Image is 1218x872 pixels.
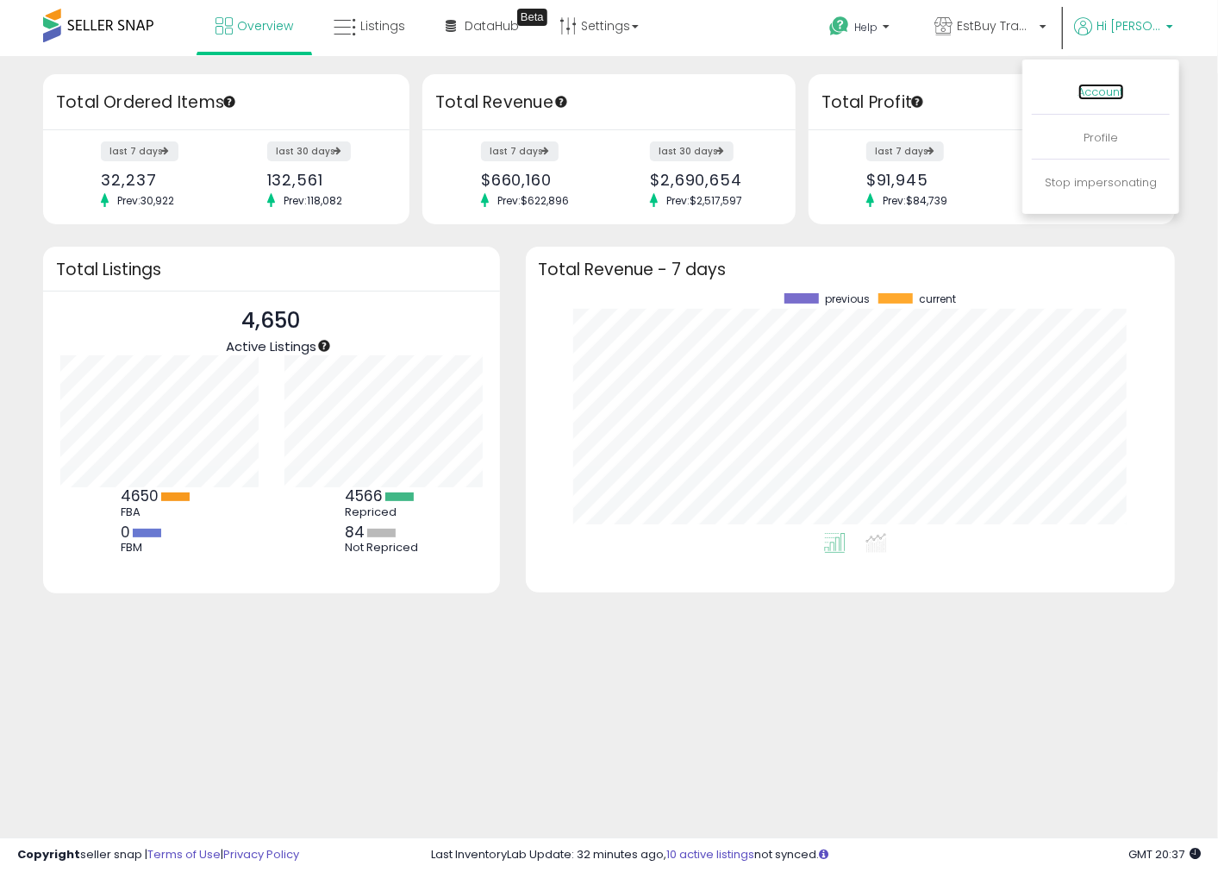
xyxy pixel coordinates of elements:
div: Tooltip anchor [222,94,237,110]
a: Stop impersonating [1045,174,1157,191]
div: Tooltip anchor [316,338,332,354]
span: Help [854,20,878,35]
span: DataHub [465,17,519,35]
h3: Total Profit [821,91,1162,115]
span: Listings [360,17,405,35]
div: Not Repriced [345,541,422,555]
div: Repriced [345,505,422,519]
div: Tooltip anchor [517,9,547,26]
div: $660,160 [481,171,597,189]
label: last 7 days [101,141,178,161]
h3: Total Listings [56,263,487,276]
a: Hi [PERSON_NAME] [1074,17,1173,56]
h3: Total Ordered Items [56,91,397,115]
div: Tooltip anchor [553,94,569,110]
a: Account [1078,84,1124,100]
span: Hi [PERSON_NAME] [1096,17,1161,35]
h3: Total Revenue - 7 days [539,263,1162,276]
label: last 7 days [866,141,944,161]
i: Get Help [828,16,850,37]
label: last 30 days [267,141,351,161]
label: last 7 days [481,141,559,161]
label: last 30 days [650,141,734,161]
b: 4566 [345,486,383,506]
b: 4650 [121,486,159,506]
div: Tooltip anchor [909,94,925,110]
div: $2,690,654 [650,171,765,189]
span: Prev: 30,922 [109,193,183,208]
span: EstBuy Trading [957,17,1034,35]
div: 132,561 [267,171,379,189]
span: previous [825,293,870,305]
p: 4,650 [226,304,316,337]
b: 84 [345,522,365,543]
h3: Total Revenue [435,91,783,115]
span: Prev: $622,896 [489,193,578,208]
div: FBM [121,541,198,555]
span: Prev: 118,082 [275,193,351,208]
div: $91,945 [866,171,978,189]
span: Prev: $2,517,597 [658,193,751,208]
a: Profile [1084,129,1118,146]
span: Active Listings [226,337,316,355]
div: FBA [121,505,198,519]
span: Prev: $84,739 [874,193,956,208]
a: Help [815,3,907,56]
div: 32,237 [101,171,213,189]
b: 0 [121,522,130,543]
span: current [919,293,956,305]
span: Overview [237,17,293,35]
